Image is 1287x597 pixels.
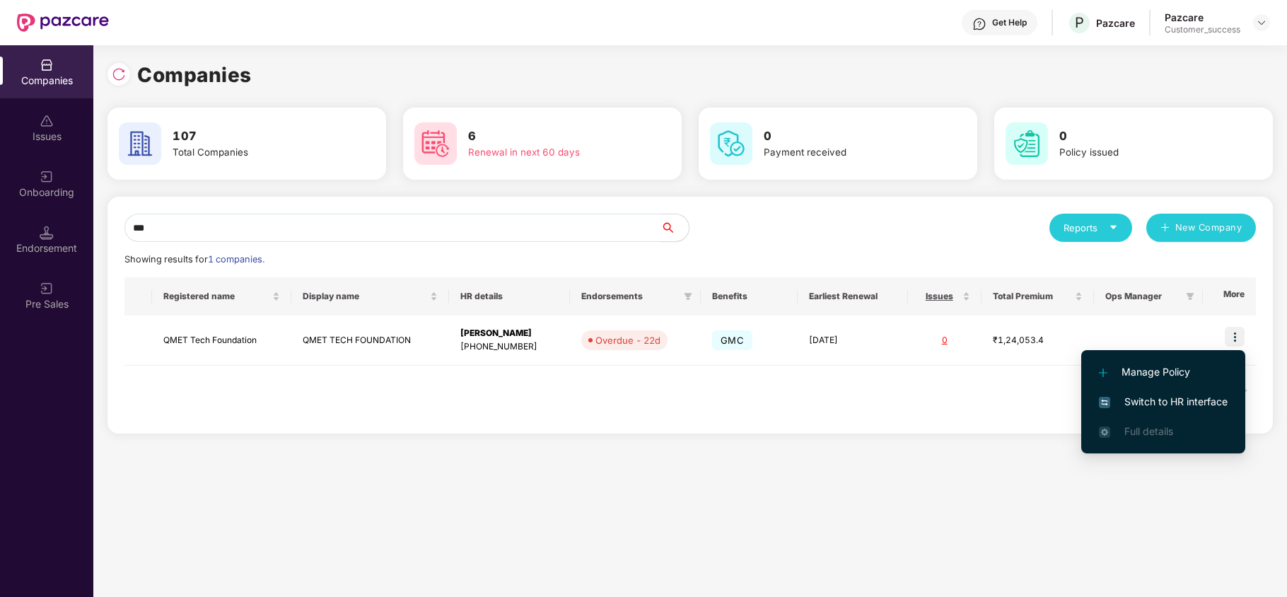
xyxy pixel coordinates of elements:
[1099,364,1228,380] span: Manage Policy
[992,17,1027,28] div: Get Help
[1146,214,1256,242] button: plusNew Company
[972,17,986,31] img: svg+xml;base64,PHN2ZyBpZD0iSGVscC0zMngzMiIgeG1sbnM9Imh0dHA6Ly93d3cudzMub3JnLzIwMDAvc3ZnIiB3aWR0aD...
[919,291,960,302] span: Issues
[1165,24,1240,35] div: Customer_success
[1160,223,1170,234] span: plus
[291,315,449,366] td: QMET TECH FOUNDATION
[1059,145,1226,160] div: Policy issued
[681,288,695,305] span: filter
[1175,221,1242,235] span: New Company
[173,127,339,146] h3: 107
[112,67,126,81] img: svg+xml;base64,PHN2ZyBpZD0iUmVsb2FkLTMyeDMyIiB4bWxucz0iaHR0cDovL3d3dy53My5vcmcvMjAwMC9zdmciIHdpZH...
[124,254,264,265] span: Showing results for
[1099,369,1107,377] img: svg+xml;base64,PHN2ZyB4bWxucz0iaHR0cDovL3d3dy53My5vcmcvMjAwMC9zdmciIHdpZHRoPSIxMi4yMDEiIGhlaWdodD...
[581,291,679,302] span: Endorsements
[163,291,270,302] span: Registered name
[1186,292,1194,301] span: filter
[993,334,1083,347] div: ₹1,24,053.4
[137,59,252,91] h1: Companies
[798,277,908,315] th: Earliest Renewal
[1099,397,1110,408] img: svg+xml;base64,PHN2ZyB4bWxucz0iaHR0cDovL3d3dy53My5vcmcvMjAwMC9zdmciIHdpZHRoPSIxNiIgaGVpZ2h0PSIxNi...
[660,222,689,233] span: search
[208,254,264,265] span: 1 companies.
[1105,291,1180,302] span: Ops Manager
[40,58,54,72] img: svg+xml;base64,PHN2ZyBpZD0iQ29tcGFuaWVzIiB4bWxucz0iaHR0cDovL3d3dy53My5vcmcvMjAwMC9zdmciIHdpZHRoPS...
[152,277,292,315] th: Registered name
[40,170,54,184] img: svg+xml;base64,PHN2ZyB3aWR0aD0iMjAiIGhlaWdodD0iMjAiIHZpZXdCb3g9IjAgMCAyMCAyMCIgZmlsbD0ibm9uZSIgeG...
[595,333,660,347] div: Overdue - 22d
[1075,14,1084,31] span: P
[1064,221,1118,235] div: Reports
[152,315,292,366] td: QMET Tech Foundation
[1099,394,1228,410] span: Switch to HR interface
[119,122,161,165] img: svg+xml;base64,PHN2ZyB4bWxucz0iaHR0cDovL3d3dy53My5vcmcvMjAwMC9zdmciIHdpZHRoPSI2MCIgaGVpZ2h0PSI2MC...
[1183,288,1197,305] span: filter
[468,145,635,160] div: Renewal in next 60 days
[1059,127,1226,146] h3: 0
[660,214,689,242] button: search
[1006,122,1048,165] img: svg+xml;base64,PHN2ZyB4bWxucz0iaHR0cDovL3d3dy53My5vcmcvMjAwMC9zdmciIHdpZHRoPSI2MCIgaGVpZ2h0PSI2MC...
[40,226,54,240] img: svg+xml;base64,PHN2ZyB3aWR0aD0iMTQuNSIgaGVpZ2h0PSIxNC41IiB2aWV3Qm94PSIwIDAgMTYgMTYiIGZpbGw9Im5vbm...
[764,145,931,160] div: Payment received
[1109,223,1118,232] span: caret-down
[17,13,109,32] img: New Pazcare Logo
[414,122,457,165] img: svg+xml;base64,PHN2ZyB4bWxucz0iaHR0cDovL3d3dy53My5vcmcvMjAwMC9zdmciIHdpZHRoPSI2MCIgaGVpZ2h0PSI2MC...
[460,340,558,354] div: [PHONE_NUMBER]
[460,327,558,340] div: [PERSON_NAME]
[449,277,569,315] th: HR details
[919,334,970,347] div: 0
[291,277,449,315] th: Display name
[764,127,931,146] h3: 0
[908,277,982,315] th: Issues
[1096,16,1135,30] div: Pazcare
[712,330,752,350] span: GMC
[798,315,908,366] td: [DATE]
[710,122,752,165] img: svg+xml;base64,PHN2ZyB4bWxucz0iaHR0cDovL3d3dy53My5vcmcvMjAwMC9zdmciIHdpZHRoPSI2MCIgaGVpZ2h0PSI2MC...
[40,282,54,296] img: svg+xml;base64,PHN2ZyB3aWR0aD0iMjAiIGhlaWdodD0iMjAiIHZpZXdCb3g9IjAgMCAyMCAyMCIgZmlsbD0ibm9uZSIgeG...
[684,292,692,301] span: filter
[701,277,798,315] th: Benefits
[40,114,54,128] img: svg+xml;base64,PHN2ZyBpZD0iSXNzdWVzX2Rpc2FibGVkIiB4bWxucz0iaHR0cDovL3d3dy53My5vcmcvMjAwMC9zdmciIH...
[303,291,427,302] span: Display name
[1225,327,1245,347] img: icon
[1256,17,1267,28] img: svg+xml;base64,PHN2ZyBpZD0iRHJvcGRvd24tMzJ4MzIiIHhtbG5zPSJodHRwOi8vd3d3LnczLm9yZy8yMDAwL3N2ZyIgd2...
[1203,277,1256,315] th: More
[1099,427,1110,438] img: svg+xml;base64,PHN2ZyB4bWxucz0iaHR0cDovL3d3dy53My5vcmcvMjAwMC9zdmciIHdpZHRoPSIxNi4zNjMiIGhlaWdodD...
[993,291,1072,302] span: Total Premium
[468,127,635,146] h3: 6
[1124,425,1173,437] span: Full details
[173,145,339,160] div: Total Companies
[982,277,1094,315] th: Total Premium
[1165,11,1240,24] div: Pazcare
